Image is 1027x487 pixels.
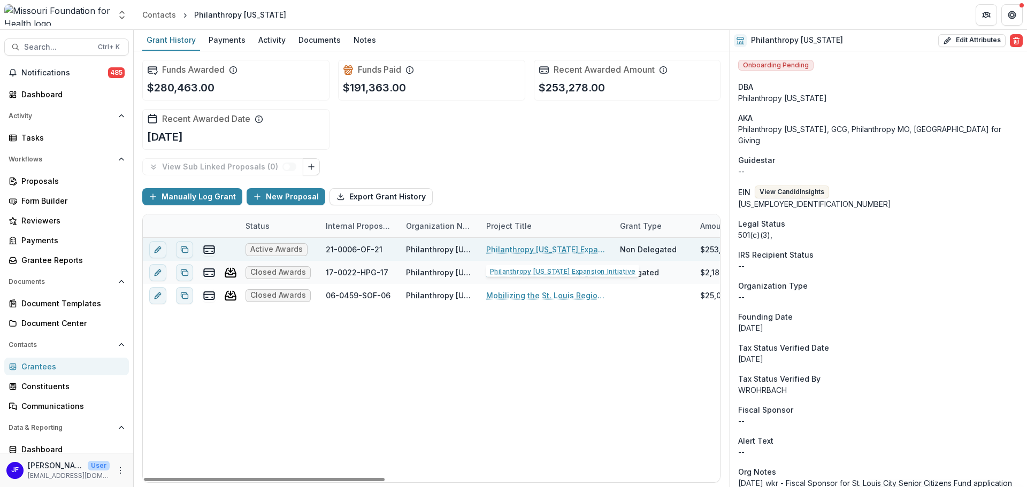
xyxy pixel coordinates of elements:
div: Philanthropy [US_STATE] [738,92,1018,104]
span: 485 [108,67,125,78]
button: Link Grants [303,158,320,175]
button: Open Data & Reporting [4,419,129,436]
a: Documents [294,30,345,51]
p: View Sub Linked Proposals ( 0 ) [162,163,282,172]
button: Search... [4,38,129,56]
a: Payments [204,30,250,51]
div: Organization Name [400,214,480,237]
div: Amount Requested [694,214,801,237]
button: Open Contacts [4,336,129,353]
span: Closed Awards [250,268,306,277]
a: Payments [4,231,129,249]
a: Philanthropy [US_STATE] Expansion Initiative [486,244,607,255]
div: Project Title [480,214,614,237]
span: Search... [24,43,91,52]
button: Open Documents [4,273,129,290]
button: Notifications485 [4,64,129,81]
h2: Recent Awarded Date [162,114,250,124]
div: Philanthropy [US_STATE] [406,244,473,255]
div: Project Title [480,220,538,231]
div: Proposals [21,175,120,187]
a: Tasks [4,129,129,146]
p: $253,278.00 [539,80,605,96]
button: edit [149,287,166,304]
div: Internal Proposal ID [319,220,400,231]
div: Grant Type [614,214,694,237]
p: Philanthropy [US_STATE], GCG, Philanthropy MO, [GEOGRAPHIC_DATA] for Giving [738,123,1018,146]
a: Grantmaker Skills & Strategies Program: Policy 101: Achieving Your Mission Through Policy Work [486,267,607,278]
h2: Funds Awarded [162,65,225,75]
span: Notifications [21,68,108,78]
button: View CandidInsights [755,185,829,198]
span: Legal Status [738,218,785,229]
h2: Recent Awarded Amount [554,65,655,75]
div: Philanthropy [US_STATE] [194,9,286,20]
span: Documents [9,278,114,285]
div: 17-0022-HPG-17 [326,267,388,278]
a: Form Builder [4,192,129,210]
img: Missouri Foundation for Health logo [4,4,110,26]
div: Amount Requested [694,220,778,231]
p: EIN [738,187,750,198]
div: Ctrl + K [96,41,122,53]
p: -- [738,446,1018,458]
span: IRS Recipient Status [738,249,814,260]
div: $25,000.00 [700,290,742,301]
div: Jean Freeman-Crawford [11,467,19,474]
div: [US_EMPLOYER_IDENTIFICATION_NUMBER] [738,198,1018,210]
div: Philanthropy [US_STATE] [406,290,473,301]
a: Document Center [4,314,129,332]
span: Onboarding Pending [738,60,814,71]
a: Grantee Reports [4,251,129,269]
p: WROHRBACH [738,384,1018,396]
span: Closed Awards [250,291,306,300]
span: Founding Date [738,311,793,322]
p: $280,463.00 [147,80,214,96]
button: Delete [1010,34,1023,47]
div: $253,278.00 [700,244,747,255]
a: Grantees [4,358,129,375]
span: Fiscal Sponsor [738,404,793,415]
div: Form Builder [21,195,120,206]
div: Status [239,214,319,237]
div: Notes [349,32,380,48]
p: [PERSON_NAME] [28,460,83,471]
h2: Funds Paid [358,65,401,75]
span: Org Notes [738,466,776,477]
button: Open entity switcher [114,4,129,26]
button: Open Workflows [4,151,129,168]
button: Export Grant History [329,188,433,205]
button: Manually Log Grant [142,188,242,205]
a: Document Templates [4,295,129,312]
span: Organization Type [738,280,808,291]
div: Grantee Reports [21,254,120,266]
div: -- [738,166,1018,177]
div: Philanthropy [US_STATE] [406,267,473,278]
div: Tasks [21,132,120,143]
p: -- [738,291,1018,303]
span: Tax Status Verified By [738,373,821,384]
div: [DATE] [738,322,1018,334]
button: view-payments [203,266,216,279]
a: Communications [4,397,129,415]
div: Organization Name [400,220,480,231]
p: $191,363.00 [343,80,406,96]
span: Data & Reporting [9,424,114,431]
div: Status [239,220,276,231]
p: [DATE] [738,353,1018,365]
div: Internal Proposal ID [319,214,400,237]
span: AKA [738,112,753,123]
button: View Sub Linked Proposals (0) [142,158,303,175]
span: Contacts [9,341,114,349]
a: Proposals [4,172,129,190]
span: DBA [738,81,753,92]
div: -- [738,415,1018,427]
div: Document Templates [21,298,120,309]
span: Tax Status Verified Date [738,342,829,353]
button: edit [149,241,166,258]
span: Active Awards [250,245,303,254]
button: Edit Attributes [938,34,1006,47]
